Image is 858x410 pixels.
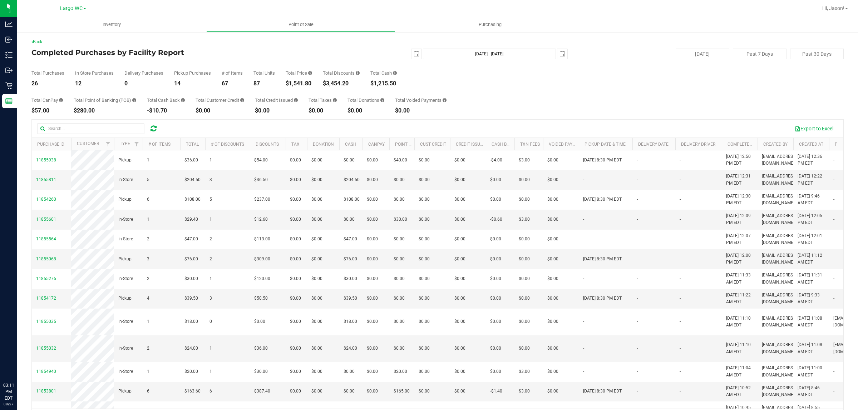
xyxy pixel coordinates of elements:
span: $0.00 [547,196,558,203]
span: $36.00 [184,157,198,164]
span: -$0.60 [490,216,502,223]
div: $57.00 [31,108,63,114]
span: $0.00 [454,216,465,223]
button: Past 30 Days [790,49,844,59]
span: 3 [209,295,212,302]
span: $309.00 [254,256,270,262]
span: $0.00 [490,275,501,282]
span: $76.00 [344,256,357,262]
span: [DATE] 12:30 PM EDT [726,193,753,206]
a: # of Discounts [211,142,244,147]
div: Total Cash Back [147,98,185,102]
span: $0.00 [519,295,530,302]
span: - [583,176,584,183]
span: $0.00 [290,157,301,164]
span: - [833,275,834,282]
span: [DATE] 12:50 PM EDT [726,153,753,167]
span: 11854940 [36,369,56,374]
span: $39.50 [184,295,198,302]
inline-svg: Inbound [5,36,13,43]
span: - [833,295,834,302]
div: # of Items [222,71,243,75]
i: Sum of the total prices of all purchases in the date range. [308,71,312,75]
span: 1 [209,275,212,282]
span: select [411,49,421,59]
span: $0.00 [290,216,301,223]
span: $0.00 [311,196,322,203]
span: - [637,275,638,282]
span: select [557,49,567,59]
span: [EMAIL_ADDRESS][DOMAIN_NAME] [762,292,797,305]
span: $0.00 [367,318,378,325]
span: $0.00 [419,236,430,242]
span: - [637,256,638,262]
span: $0.00 [454,275,465,282]
span: 3 [209,176,212,183]
span: $18.00 [184,318,198,325]
span: $0.00 [454,236,465,242]
a: # of Items [148,142,171,147]
span: [DATE] 8:30 PM EDT [583,157,622,164]
span: 3 [147,256,149,262]
div: Total Purchases [31,71,64,75]
span: $0.00 [454,157,465,164]
span: [EMAIL_ADDRESS][DOMAIN_NAME] [762,153,797,167]
inline-svg: Analytics [5,21,13,28]
span: $0.00 [419,318,430,325]
span: $0.00 [290,318,301,325]
span: Pickup [118,196,132,203]
span: 11855068 [36,256,56,261]
a: Pickup Date & Time [585,142,626,147]
span: In-Store [118,176,133,183]
span: [DATE] 12:05 PM EDT [798,212,825,226]
h4: Completed Purchases by Facility Report [31,49,302,56]
span: $0.00 [290,256,301,262]
span: $0.00 [290,236,301,242]
a: Inventory [17,17,206,32]
span: 5 [147,176,149,183]
i: Sum of the total taxes for all purchases in the date range. [333,98,337,102]
div: Total Taxes [309,98,337,102]
div: $3,454.20 [323,81,360,86]
span: - [680,256,681,262]
div: Delivery Purchases [124,71,163,75]
span: [EMAIL_ADDRESS][DOMAIN_NAME] [762,252,797,266]
a: Packed By [835,142,857,147]
span: $40.00 [394,157,407,164]
a: Created By [763,142,788,147]
i: Sum of the discount values applied to the all purchases in the date range. [356,71,360,75]
div: Total Point of Banking (POB) [74,98,136,102]
span: - [833,236,834,242]
span: 2 [147,275,149,282]
span: $0.00 [490,176,501,183]
span: $0.00 [367,157,378,164]
a: Completed At [728,142,758,147]
span: [DATE] 12:09 PM EDT [726,212,753,226]
div: $0.00 [255,108,298,114]
span: [DATE] 12:07 PM EDT [726,232,753,246]
span: [DATE] 8:30 PM EDT [583,196,622,203]
span: $0.00 [454,176,465,183]
span: $30.00 [184,275,198,282]
span: - [583,216,584,223]
span: $0.00 [394,295,405,302]
span: 11855811 [36,177,56,182]
div: Total Units [253,71,275,75]
div: Pickup Purchases [174,71,211,75]
a: Cash Back [492,142,515,147]
span: - [680,216,681,223]
a: Voided Payment [549,142,584,147]
div: Total Customer Credit [196,98,244,102]
inline-svg: Reports [5,97,13,105]
span: [DATE] 12:31 PM EDT [726,173,753,186]
div: 0 [124,81,163,86]
inline-svg: Inventory [5,51,13,59]
a: Tax [291,142,300,147]
span: $0.00 [394,275,405,282]
span: $0.00 [419,256,430,262]
a: Purchase ID [37,142,64,147]
span: - [833,157,834,164]
span: $0.00 [419,216,430,223]
span: [EMAIL_ADDRESS][DOMAIN_NAME] [762,173,797,186]
span: [DATE] 12:22 PM EDT [798,173,825,186]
